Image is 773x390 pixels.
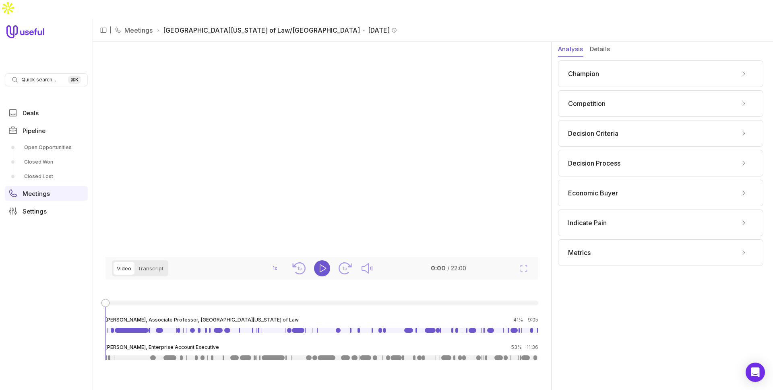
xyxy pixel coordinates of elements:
[21,77,56,83] span: Quick search...
[568,248,591,257] span: Metrics
[337,260,353,276] button: Seek forward 15 seconds
[163,25,397,35] span: [GEOGRAPHIC_DATA][US_STATE] of Law/[GEOGRAPHIC_DATA]
[5,123,88,138] a: Pipeline
[68,76,81,84] kbd: ⌘ K
[5,106,88,120] a: Deals
[297,266,302,271] text: 15
[5,156,88,168] a: Closed Won
[5,141,88,154] a: Open Opportunities
[568,158,620,168] span: Decision Process
[23,128,45,134] span: Pipeline
[360,25,368,35] span: ·
[568,188,618,198] span: Economic Buyer
[447,264,449,272] span: /
[527,344,538,350] time: 11:36
[568,129,618,138] span: Decision Criteria
[134,262,167,275] button: Transcript
[23,191,50,197] span: Meetings
[451,264,466,272] time: 22:00
[23,208,47,214] span: Settings
[513,317,538,323] div: 41%
[516,260,532,276] button: Fullscreen
[105,317,299,323] span: [PERSON_NAME], Associate Professor, [GEOGRAPHIC_DATA][US_STATE] of Law
[5,204,88,218] a: Settings
[568,69,599,79] span: Champion
[5,141,88,183] div: Pipeline submenu
[746,363,765,382] div: Open Intercom Messenger
[291,260,308,276] button: Seek back 15 seconds
[266,262,285,274] button: 1x
[23,110,39,116] span: Deals
[568,218,607,228] span: Indicate Pain
[110,25,112,35] span: |
[568,99,606,108] span: Competition
[97,24,110,36] button: Collapse sidebar
[114,262,134,275] button: Video
[368,25,390,35] time: [DATE]
[342,266,347,271] text: 15
[359,260,375,276] button: Mute
[590,42,610,57] button: Details
[105,344,219,351] span: [PERSON_NAME], Enterprise Account Executive
[511,344,538,351] div: 53%
[528,317,538,323] time: 9:05
[314,260,330,276] button: Play
[5,170,88,183] a: Closed Lost
[124,25,153,35] a: Meetings
[558,42,583,57] button: Analysis
[431,264,446,272] time: 0:00
[5,186,88,201] a: Meetings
